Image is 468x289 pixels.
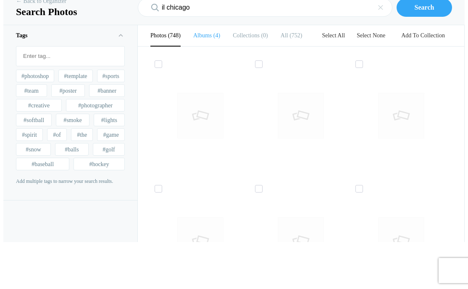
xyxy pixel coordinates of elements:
a: Add To Collection [394,32,452,39]
span: #game [103,131,119,139]
span: #team [24,87,39,95]
span: #baseball [32,160,54,169]
span: #hockey [89,160,109,169]
input: Enter tag... [21,49,120,64]
span: 4 [212,32,220,39]
span: #banner [97,87,116,95]
b: Photos [150,32,166,39]
a: Select None [352,32,390,39]
span: 752 [288,32,302,39]
span: #of [53,131,61,139]
span: #balls [65,146,79,154]
mat-chip-list: Fruit selection [16,47,124,66]
a: Select All [317,32,350,39]
b: All [281,32,288,39]
span: 0 [260,32,268,39]
span: #spirit [22,131,37,139]
span: #creative [28,102,50,110]
span: #smoke [63,116,82,125]
span: #template [64,72,87,81]
b: Search [415,4,434,11]
span: #poster [59,87,76,95]
span: #photoshop [21,72,49,81]
span: #golf [103,146,115,154]
span: #lights [101,116,117,125]
span: #softball [24,116,44,125]
span: #snow [26,146,41,154]
span: #sports [103,72,119,81]
span: #photographer [78,102,113,110]
span: 748 [166,32,181,39]
span: #the [77,131,87,139]
h1: Search Photos [16,5,125,18]
b: Tags [16,32,28,39]
b: Albums [193,32,212,39]
p: Add multiple tags to narrow your search results. [16,177,125,185]
b: Collections [233,32,260,39]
